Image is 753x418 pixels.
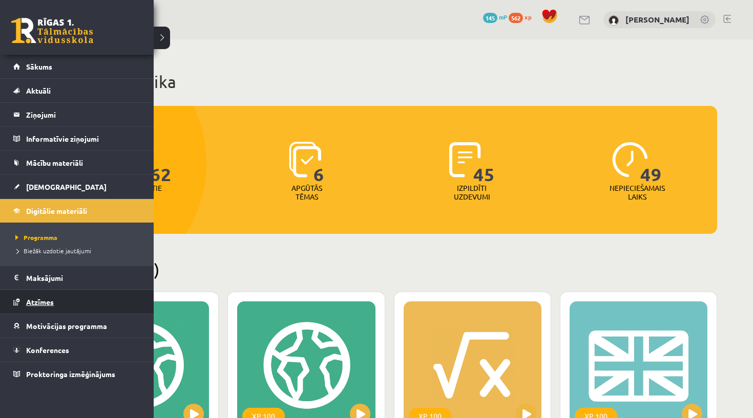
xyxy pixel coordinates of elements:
p: Izpildīti uzdevumi [452,184,492,201]
span: 562 [139,142,172,184]
a: Digitālie materiāli [13,199,141,223]
span: 145 [483,13,497,23]
a: Sākums [13,55,141,78]
p: Apgūtās tēmas [287,184,327,201]
span: 49 [640,142,662,184]
p: Nepieciešamais laiks [610,184,665,201]
a: 562 xp [509,13,536,21]
a: Rīgas 1. Tālmācības vidusskola [11,18,93,43]
span: Biežāk uzdotie jautājumi [13,247,91,255]
h1: Mana statistika [61,72,717,92]
a: Motivācijas programma [13,314,141,338]
span: Proktoringa izmēģinājums [26,369,115,379]
img: icon-learned-topics-4a711ccc23c960034f471b6e78daf4a3bad4a20eaf4de84257b87e66633f6470.svg [289,142,321,178]
a: Informatīvie ziņojumi [13,127,141,150]
a: Biežāk uzdotie jautājumi [13,246,143,255]
legend: Ziņojumi [26,103,141,126]
span: xp [525,13,531,21]
a: Konferences [13,338,141,362]
span: Sākums [26,62,52,71]
a: [PERSON_NAME] [625,14,689,25]
a: 145 mP [483,13,507,21]
a: Ziņojumi [13,103,141,126]
span: Motivācijas programma [26,321,107,331]
a: [DEMOGRAPHIC_DATA] [13,175,141,199]
img: Violeta Vederņikova [609,15,619,26]
span: 562 [509,13,523,23]
a: Programma [13,233,143,242]
img: icon-completed-tasks-ad58ae20a441b2904462921112bc710f1caf180af7a3daa7317a5a94f2d26646.svg [449,142,481,178]
span: Digitālie materiāli [26,206,87,215]
a: Mācību materiāli [13,151,141,174]
span: 45 [473,142,495,184]
legend: Informatīvie ziņojumi [26,127,141,150]
a: Maksājumi [13,266,141,290]
span: Atzīmes [26,297,54,306]
span: Mācību materiāli [26,158,83,167]
a: Atzīmes [13,290,141,314]
h2: Pieejamie (4) [61,259,717,279]
img: icon-clock-7be60019b62300814b6bd22b8e044499b485619524d84068768e800edab66f18.svg [612,142,648,178]
a: Aktuāli [13,79,141,102]
a: Proktoringa izmēģinājums [13,362,141,386]
span: Aktuāli [26,86,51,95]
legend: Maksājumi [26,266,141,290]
span: [DEMOGRAPHIC_DATA] [26,182,107,191]
span: 6 [313,142,324,184]
span: mP [499,13,507,21]
span: Konferences [26,345,69,355]
span: Programma [13,233,57,241]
